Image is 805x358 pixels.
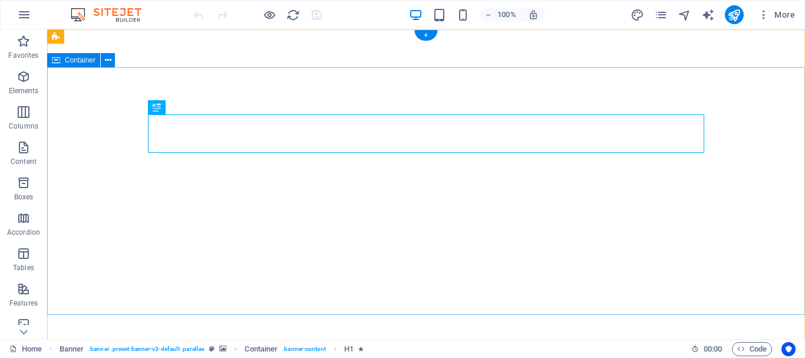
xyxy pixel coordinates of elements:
button: Code [732,342,772,356]
p: Elements [9,86,39,96]
button: More [753,5,800,24]
button: text_generator [701,8,715,22]
i: On resize automatically adjust zoom level to fit chosen device. [528,9,539,20]
button: navigator [678,8,692,22]
span: 00 00 [704,342,722,356]
div: + [414,30,437,41]
span: Code [737,342,767,356]
p: Accordion [7,228,40,237]
i: AI Writer [701,8,715,22]
p: Content [11,157,37,166]
button: 100% [480,8,522,22]
span: . banner .preset-banner-v3-default .parallax [88,342,204,356]
i: Navigator [678,8,691,22]
span: Container [65,57,95,64]
i: Pages (Ctrl+Alt+S) [654,8,668,22]
span: . banner-content [282,342,325,356]
span: Click to select. Double-click to edit [60,342,84,356]
i: Element contains an animation [358,346,364,352]
button: reload [286,8,300,22]
span: More [758,9,795,21]
button: publish [725,5,744,24]
img: Editor Logo [68,8,156,22]
button: Click here to leave preview mode and continue editing [262,8,276,22]
p: Boxes [14,192,34,202]
a: Click to cancel selection. Double-click to open Pages [9,342,42,356]
h6: Session time [691,342,722,356]
nav: breadcrumb [60,342,364,356]
i: Publish [727,8,741,22]
p: Features [9,298,38,308]
i: Design (Ctrl+Alt+Y) [631,8,644,22]
p: Columns [9,121,38,131]
button: design [631,8,645,22]
p: Tables [13,263,34,272]
button: pages [654,8,668,22]
span: : [712,344,714,353]
p: Favorites [8,51,38,60]
span: Click to select. Double-click to edit [245,342,278,356]
button: Usercentrics [781,342,796,356]
span: Click to select. Double-click to edit [344,342,354,356]
h6: 100% [497,8,516,22]
i: Reload page [286,8,300,22]
i: This element is a customizable preset [209,346,215,352]
i: This element contains a background [219,346,226,352]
